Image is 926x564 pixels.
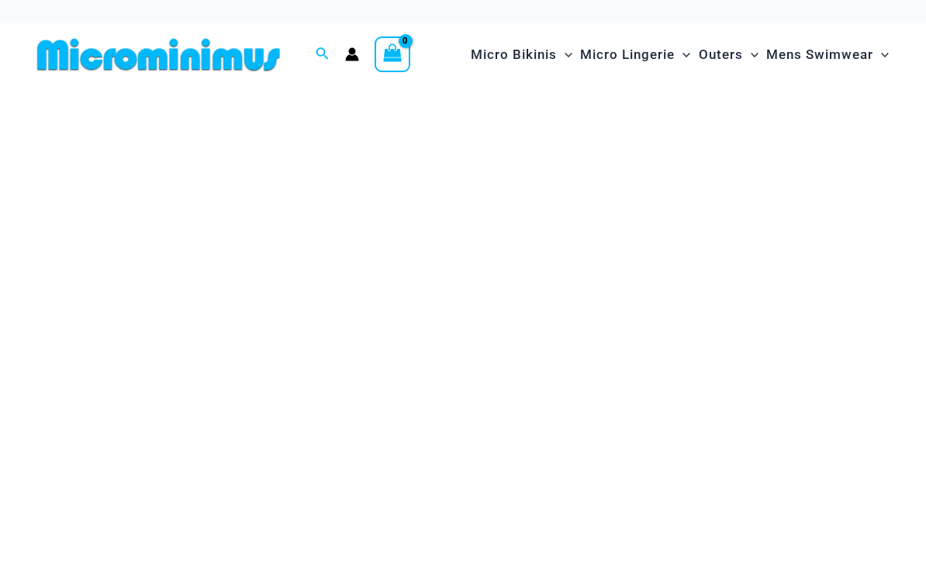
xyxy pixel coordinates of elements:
a: Micro BikinisMenu ToggleMenu Toggle [467,31,576,78]
a: Account icon link [345,47,359,61]
span: Menu Toggle [873,35,889,74]
img: MM SHOP LOGO FLAT [31,37,286,72]
a: Micro LingerieMenu ToggleMenu Toggle [576,31,694,78]
a: View Shopping Cart, empty [375,36,410,72]
span: Menu Toggle [743,35,758,74]
a: Search icon link [316,45,330,64]
span: Outers [699,35,743,74]
span: Micro Lingerie [580,35,675,74]
span: Micro Bikinis [471,35,557,74]
span: Menu Toggle [675,35,690,74]
a: Mens SwimwearMenu ToggleMenu Toggle [762,31,893,78]
span: Mens Swimwear [766,35,873,74]
span: Menu Toggle [557,35,572,74]
nav: Site Navigation [465,29,895,81]
a: OutersMenu ToggleMenu Toggle [695,31,762,78]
